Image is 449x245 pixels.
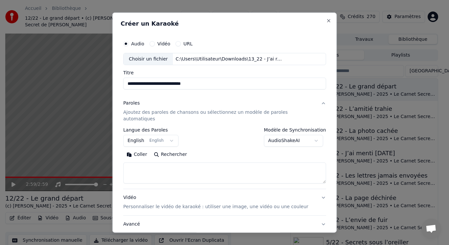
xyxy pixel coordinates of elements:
[121,20,329,26] h2: Créer un Karaoké
[123,194,308,210] div: Vidéo
[150,149,190,160] button: Rechercher
[123,149,151,160] button: Coller
[123,100,140,107] div: Paroles
[123,95,326,128] button: ParolesAjoutez des paroles de chansons ou sélectionnez un modèle de paroles automatiques
[123,204,308,210] p: Personnaliser le vidéo de karaoké : utiliser une image, une vidéo ou une couleur
[123,189,326,215] button: VidéoPersonnaliser le vidéo de karaoké : utiliser une image, une vidéo ou une couleur
[123,128,326,189] div: ParolesAjoutez des paroles de chansons ou sélectionnez un modèle de paroles automatiques
[123,128,178,132] label: Langue des Paroles
[123,70,326,75] label: Titre
[173,56,285,62] div: C:\Users\Utilisateur\Downloads\13_22 - J’ai rencontré quelqu’un.mp3
[183,41,193,46] label: URL
[131,41,144,46] label: Audio
[123,216,326,233] button: Avancé
[264,128,326,132] label: Modèle de Synchronisation
[157,41,170,46] label: Vidéo
[123,109,316,122] p: Ajoutez des paroles de chansons ou sélectionnez un modèle de paroles automatiques
[124,53,173,65] div: Choisir un fichier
